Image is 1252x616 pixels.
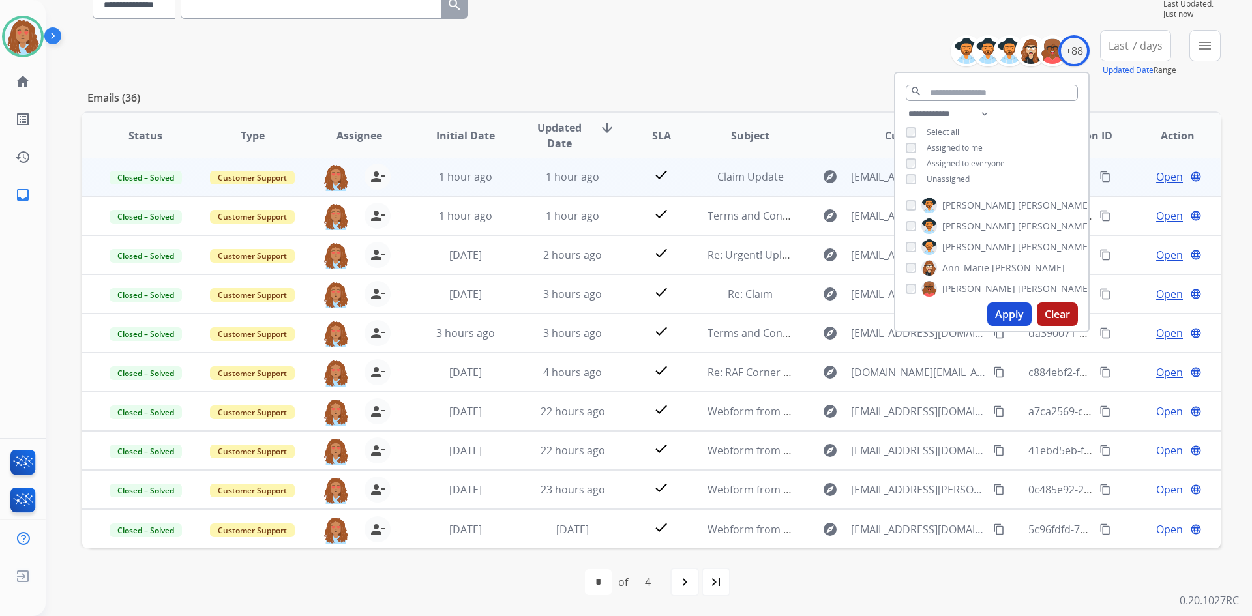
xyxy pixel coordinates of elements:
mat-icon: check [653,245,669,261]
mat-icon: content_copy [1099,327,1111,339]
mat-icon: check [653,362,669,378]
span: [PERSON_NAME] [942,199,1015,212]
span: Unassigned [927,173,970,184]
span: Range [1103,65,1176,76]
button: Clear [1037,302,1078,326]
span: [DATE] [556,522,589,536]
span: Open [1156,482,1183,497]
mat-icon: language [1190,288,1202,300]
span: Closed – Solved [110,210,182,224]
mat-icon: language [1190,366,1202,378]
mat-icon: explore [822,325,838,341]
span: 22 hours ago [541,443,605,458]
span: 5c96fdfd-750e-4a70-9ccc-5235af095c4b [1028,522,1220,536]
span: [PERSON_NAME] [942,220,1015,233]
span: Webform from [EMAIL_ADDRESS][PERSON_NAME][DOMAIN_NAME] on [DATE] [708,482,1084,497]
span: 0c485e92-2097-428f-97ef-fbf80bf4d19a [1028,482,1217,497]
span: Just now [1163,9,1221,20]
span: SLA [652,128,671,143]
span: Closed – Solved [110,171,182,184]
mat-icon: content_copy [1099,249,1111,261]
mat-icon: content_copy [1099,171,1111,183]
span: 3 hours ago [543,287,602,301]
mat-icon: explore [822,482,838,497]
img: agent-avatar [323,477,349,504]
mat-icon: home [15,74,31,89]
mat-icon: search [910,85,922,97]
span: Open [1156,208,1183,224]
span: Open [1156,286,1183,302]
img: agent-avatar [323,359,349,387]
span: [PERSON_NAME] [942,282,1015,295]
span: [DATE] [449,443,482,458]
span: [PERSON_NAME] [1018,220,1091,233]
span: Initial Date [436,128,495,143]
span: Customer Support [210,171,295,184]
mat-icon: content_copy [1099,523,1111,535]
mat-icon: check [653,520,669,535]
span: Last 7 days [1109,43,1163,48]
mat-icon: list_alt [15,111,31,127]
span: Terms and Conditions [708,326,816,340]
mat-icon: language [1190,445,1202,456]
span: Closed – Solved [110,288,182,302]
span: [DATE] [449,365,482,379]
button: Apply [987,302,1032,326]
mat-icon: content_copy [1099,484,1111,495]
span: [EMAIL_ADDRESS][DOMAIN_NAME] [851,403,985,419]
div: +88 [1058,35,1090,66]
span: Closed – Solved [110,405,182,419]
mat-icon: person_remove [370,247,385,263]
span: c884ebf2-f447-4bba-a93b-6958fc9b9d0e [1028,365,1224,379]
span: Closed – Solved [110,445,182,458]
span: Re: Claim [728,287,773,301]
span: 3 hours ago [436,326,495,340]
mat-icon: content_copy [1099,288,1111,300]
span: Customer Support [210,484,295,497]
mat-icon: content_copy [993,445,1005,456]
img: agent-avatar [323,437,349,465]
mat-icon: content_copy [993,523,1005,535]
mat-icon: language [1190,484,1202,495]
span: Webform from [EMAIL_ADDRESS][DOMAIN_NAME] on [DATE] [708,522,1003,536]
img: agent-avatar [323,281,349,308]
span: Open [1156,247,1183,263]
button: Updated Date [1103,65,1154,76]
span: Customer Support [210,288,295,302]
mat-icon: check [653,284,669,300]
mat-icon: language [1190,249,1202,261]
mat-icon: person_remove [370,403,385,419]
mat-icon: check [653,206,669,222]
mat-icon: explore [822,521,838,537]
span: Closed – Solved [110,484,182,497]
span: 1 hour ago [546,209,599,223]
span: Customer Support [210,366,295,380]
span: 2 hours ago [543,248,602,262]
mat-icon: explore [822,403,838,419]
span: Re: RAF Corner Chaise-order # 205A426900 [708,365,918,379]
mat-icon: check [653,402,669,417]
span: [DATE] [449,287,482,301]
span: Updated Date [530,120,589,151]
span: Open [1156,521,1183,537]
span: Select all [927,126,959,138]
span: [EMAIL_ADDRESS][DOMAIN_NAME] [851,286,985,302]
mat-icon: content_copy [1099,366,1111,378]
span: Customer [885,128,936,143]
span: [DATE] [449,248,482,262]
mat-icon: content_copy [993,484,1005,495]
mat-icon: arrow_downward [599,120,615,136]
span: Assigned to everyone [927,158,1005,169]
span: 1 hour ago [439,209,492,223]
mat-icon: content_copy [1099,210,1111,222]
mat-icon: content_copy [993,366,1005,378]
span: Customer Support [210,249,295,263]
span: Subject [731,128,769,143]
span: [PERSON_NAME] [942,241,1015,254]
span: Assigned to me [927,142,983,153]
span: Customer Support [210,405,295,419]
span: Webform from [EMAIL_ADDRESS][DOMAIN_NAME] on [DATE] [708,404,1003,418]
span: Open [1156,364,1183,380]
span: 1 hour ago [439,169,492,184]
img: agent-avatar [323,242,349,269]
